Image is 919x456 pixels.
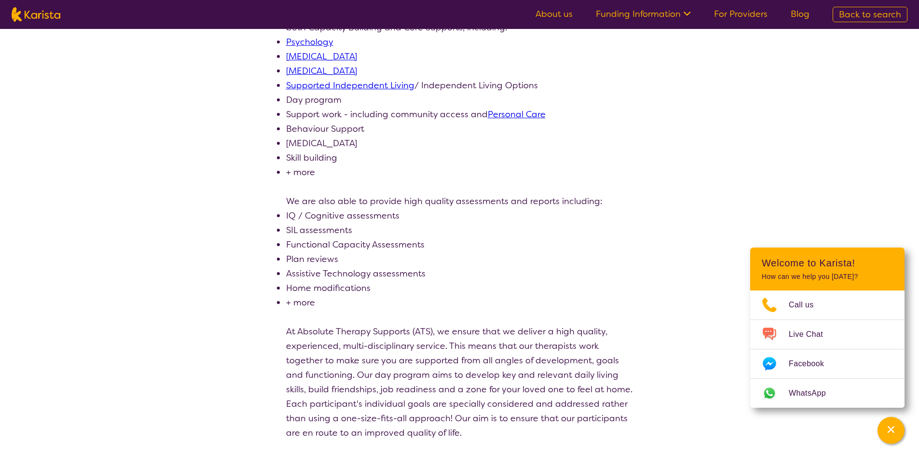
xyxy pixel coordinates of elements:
[286,51,357,62] a: [MEDICAL_DATA]
[750,290,905,408] ul: Choose channel
[789,386,837,401] span: WhatsApp
[833,7,907,22] a: Back to search
[286,295,633,310] li: + more
[762,257,893,269] h2: Welcome to Karista!
[878,417,905,444] button: Channel Menu
[286,122,633,136] li: Behaviour Support
[286,266,633,281] li: Assistive Technology assessments
[286,136,633,151] li: [MEDICAL_DATA]
[286,78,633,93] li: / Independent Living Options
[286,93,633,107] li: Day program
[789,298,825,312] span: Call us
[286,151,633,165] li: Skill building
[488,109,546,120] a: Personal Care
[286,223,633,237] li: SIL assessments
[12,7,60,22] img: Karista logo
[286,281,633,295] li: Home modifications
[286,36,333,48] a: Psychology
[762,273,893,281] p: How can we help you [DATE]?
[750,379,905,408] a: Web link opens in a new tab.
[286,324,633,440] p: At Absolute Therapy Supports (ATS), we ensure that we deliver a high quality, experienced, multi-...
[286,107,633,122] li: Support work - including community access and
[286,252,633,266] li: Plan reviews
[286,65,357,77] a: [MEDICAL_DATA]
[789,327,835,342] span: Live Chat
[286,208,633,223] li: IQ / Cognitive assessments
[286,80,414,91] a: Supported Independent Living
[791,8,809,20] a: Blog
[286,237,633,252] li: Functional Capacity Assessments
[286,165,633,180] li: + more
[750,248,905,408] div: Channel Menu
[286,194,633,208] p: We are also able to provide high quality assessments and reports including:
[789,357,836,371] span: Facebook
[596,8,691,20] a: Funding Information
[839,9,901,20] span: Back to search
[714,8,768,20] a: For Providers
[535,8,573,20] a: About us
